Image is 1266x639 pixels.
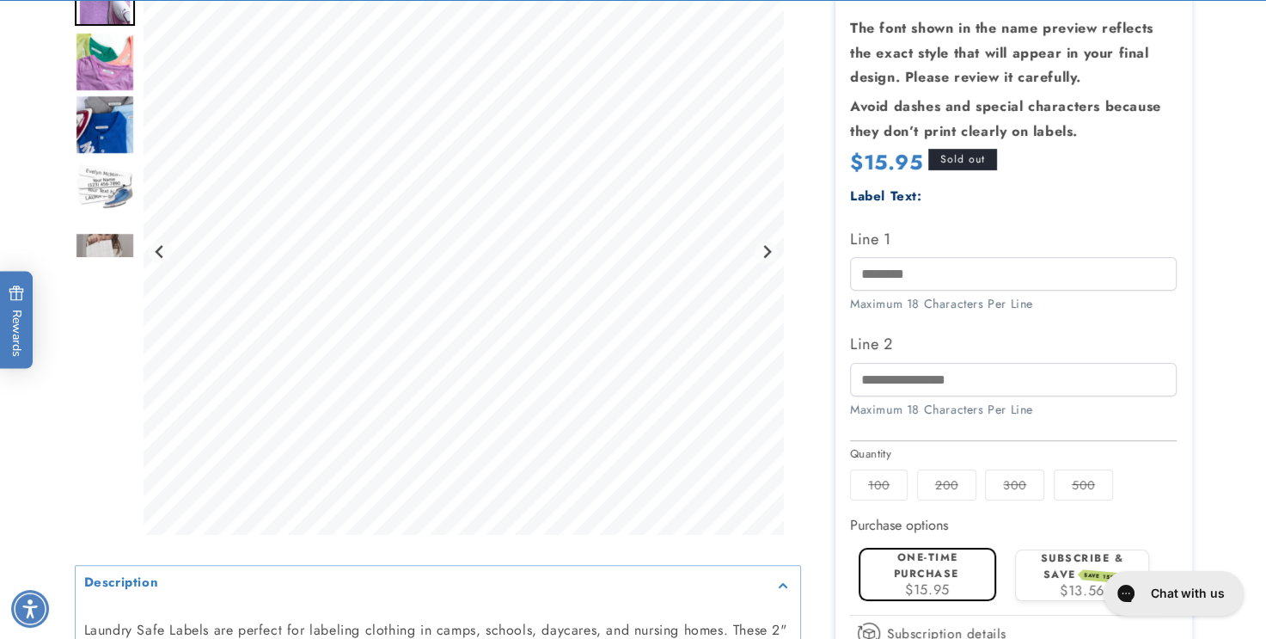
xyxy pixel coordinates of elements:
[850,295,1177,313] div: Maximum 18 Characters Per Line
[850,18,1153,88] strong: The font shown in the name preview reflects the exact style that will appear in your final design...
[1080,570,1119,584] span: SAVE 15%
[11,590,49,628] div: Accessibility Menu
[75,157,135,218] img: Iron-on name labels with an iron
[75,157,135,218] div: Go to slide 4
[1054,470,1113,501] label: 500
[76,567,800,605] summary: Description
[850,401,1177,419] div: Maximum 18 Characters Per Line
[75,32,135,92] img: Iron on name tags ironed to a t-shirt
[894,550,959,581] label: One-time purchase
[850,330,1177,358] label: Line 2
[1095,565,1249,622] iframe: Gorgias live chat messenger
[850,470,908,501] label: 100
[917,470,976,501] label: 200
[1060,581,1104,600] span: $13.56
[149,241,172,264] button: Go to last slide
[75,95,135,155] img: Iron on name labels ironed to shirt collar
[75,32,135,92] div: Go to slide 2
[14,501,217,553] iframe: Sign Up via Text for Offers
[905,580,950,599] span: $15.95
[755,241,778,264] button: Next slide
[850,445,893,463] legend: Quantity
[850,147,923,177] span: $15.95
[75,220,135,280] div: Go to slide 5
[850,225,1177,253] label: Line 1
[1041,550,1124,582] label: Subscribe & save
[75,233,135,268] img: null
[850,515,948,535] label: Purchase options
[928,149,997,170] span: Sold out
[850,96,1161,141] strong: Avoid dashes and special characters because they don’t print clearly on labels.
[985,470,1044,501] label: 300
[75,95,135,155] div: Go to slide 3
[850,187,922,206] label: Label Text:
[9,285,25,356] span: Rewards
